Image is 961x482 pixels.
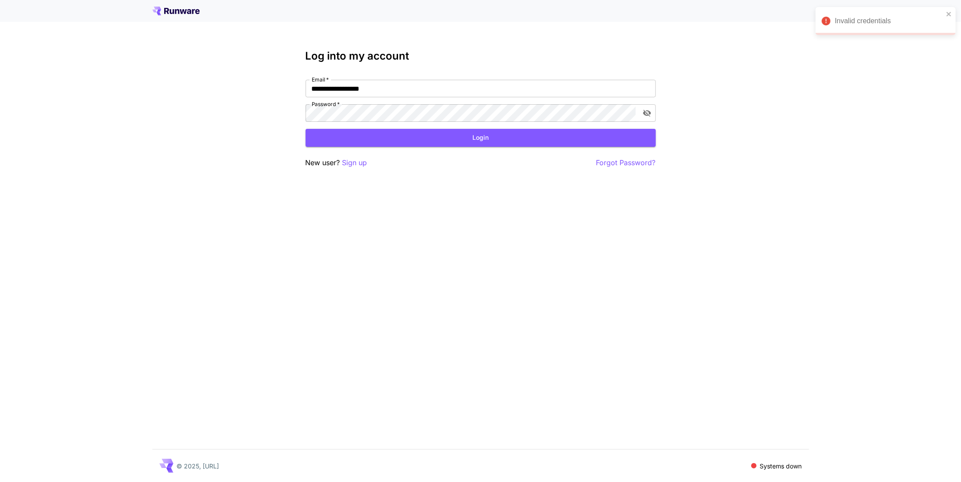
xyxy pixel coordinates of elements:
[835,16,943,26] div: Invalid credentials
[312,76,329,83] label: Email
[946,11,952,18] button: close
[312,100,340,108] label: Password
[760,461,802,471] p: Systems down
[342,157,367,168] button: Sign up
[639,105,655,121] button: toggle password visibility
[306,157,367,168] p: New user?
[596,157,656,168] button: Forgot Password?
[177,461,219,471] p: © 2025, [URL]
[306,50,656,62] h3: Log into my account
[306,129,656,147] button: Login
